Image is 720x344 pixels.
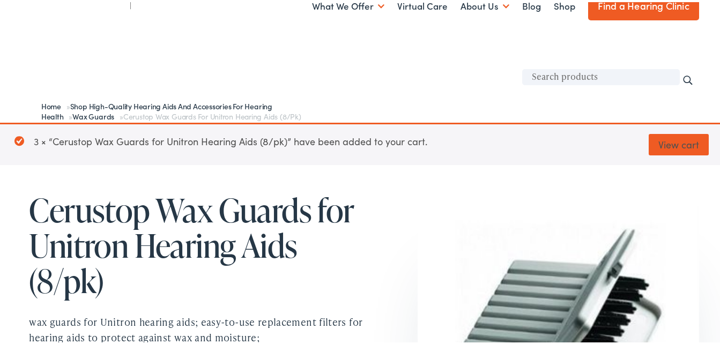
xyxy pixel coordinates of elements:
input: Search products [522,67,680,83]
a: View cart [649,132,709,153]
input: Search [682,72,694,84]
span: » » » [41,99,301,120]
a: Home [41,99,66,109]
a: Shop High-Quality Hearing Aids and Accessories for Hearing Health [41,99,272,120]
a: Wax Guards [72,109,120,119]
h1: Cerustop Wax Guards for Unitron Hearing Aids (8/pk) [29,190,364,296]
p: wax guards for Unitron hearing aids; easy-to-use replacement filters for hearing aids to protect ... [29,312,364,343]
span: Cerustop Wax Guards for Unitron Hearing Aids (8/pk) [123,109,301,119]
